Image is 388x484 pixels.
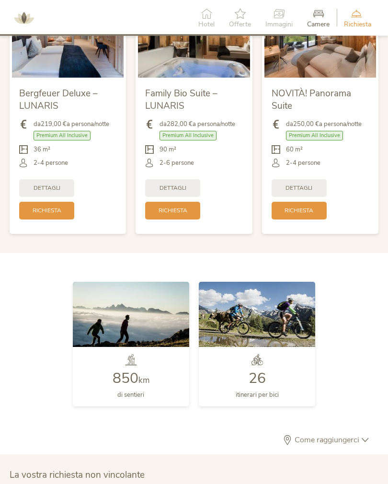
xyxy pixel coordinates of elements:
span: itinerari per bici [236,391,279,400]
b: 250,00 € [293,120,319,129]
b: 282,00 € [167,120,193,129]
span: km [138,375,149,386]
span: 60 m² [286,146,303,154]
img: AMONTI & LUNARIS Wellnessresort [10,4,38,33]
span: 850 [113,369,138,389]
span: Richiesta [33,207,61,215]
span: Dettagli [34,184,60,193]
span: Hotel [198,21,215,28]
span: NOVITÀ! Panorama Suite [272,88,351,113]
span: Offerte [229,21,251,28]
span: da a persona/notte [160,120,235,129]
span: Bergfeuer Deluxe – LUNARIS [19,88,98,113]
span: La vostra richiesta non vincolante [10,469,145,482]
span: 36 m² [34,146,50,154]
span: Dettagli [285,184,312,193]
span: 2-6 persone [160,159,194,168]
span: 26 [249,369,266,389]
b: 219,00 € [41,120,67,129]
span: Premium All Inclusive [34,131,91,140]
span: Richiesta [344,21,371,28]
span: Premium All Inclusive [160,131,217,140]
span: di sentieri [117,391,144,400]
span: Camere [307,21,330,28]
span: da a persona/notte [286,120,362,129]
span: Richiesta [285,207,313,215]
span: Dettagli [160,184,186,193]
a: AMONTI & LUNARIS Wellnessresort [10,14,38,21]
span: 2-4 persone [286,159,320,168]
span: Family Bio Suite – LUNARIS [145,88,217,113]
span: da a persona/notte [34,120,109,129]
span: Immagini [265,21,293,28]
span: 90 m² [160,146,176,154]
span: Premium All Inclusive [286,131,343,140]
span: 2-4 persone [34,159,68,168]
span: Richiesta [159,207,187,215]
span: Come raggiungerci [292,437,362,444]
